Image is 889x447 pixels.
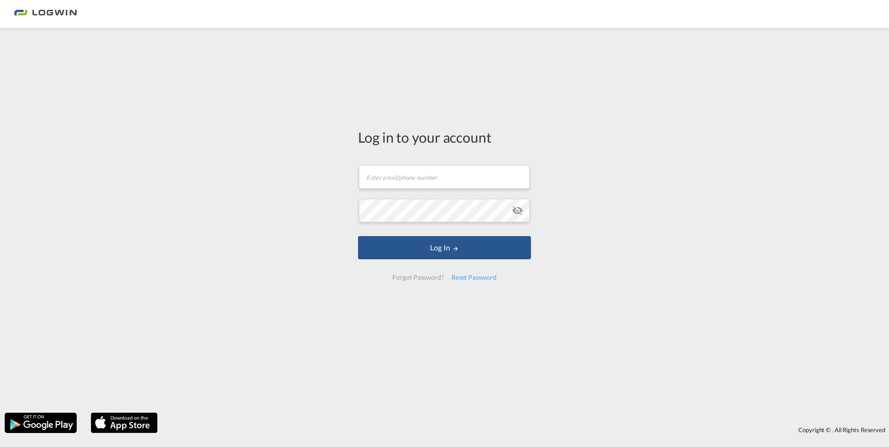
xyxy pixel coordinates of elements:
[359,165,530,189] input: Enter email/phone number
[162,422,889,438] div: Copyright © . All Rights Reserved
[90,412,159,434] img: apple.png
[358,236,531,259] button: LOGIN
[358,127,531,147] div: Log in to your account
[14,4,77,25] img: 2761ae10d95411efa20a1f5e0282d2d7.png
[512,205,523,216] md-icon: icon-eye-off
[448,269,500,286] div: Reset Password
[4,412,78,434] img: google.png
[389,269,447,286] div: Forgot Password?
